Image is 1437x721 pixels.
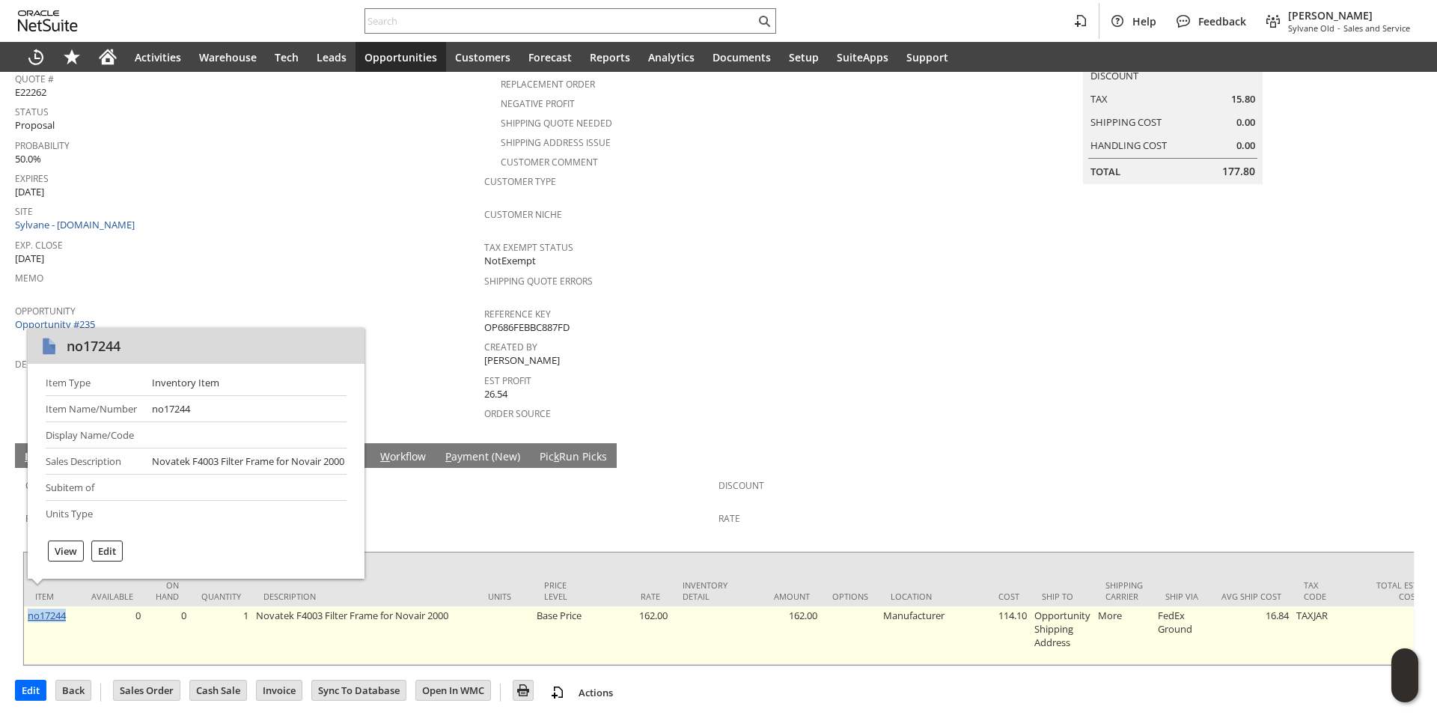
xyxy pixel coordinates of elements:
input: Edit [16,681,46,700]
td: More [1094,606,1154,665]
svg: Recent Records [27,48,45,66]
span: 0.00 [1236,139,1255,153]
div: Rate [600,591,660,602]
span: Setup [789,50,819,64]
a: Status [15,106,49,118]
span: Support [906,50,948,64]
a: Customer Type [484,175,556,188]
input: Print [513,681,533,700]
span: [DATE] [15,252,44,266]
span: 15.80 [1231,92,1255,106]
a: Home [90,42,126,72]
a: Rate [718,512,740,525]
a: Expires [15,172,49,185]
input: Sync To Database [312,681,406,700]
a: Shipping Quote Needed [501,117,612,130]
td: 162.00 [739,606,821,665]
div: Units [488,591,522,602]
a: Forecast [519,42,581,72]
div: Novatek F4003 Filter Frame for Novair 2000 [152,454,344,468]
a: Quote # [15,73,54,85]
span: Feedback [1198,14,1246,28]
div: Options [832,591,868,602]
a: Activities [126,42,190,72]
td: 162.00 [589,606,671,665]
div: Item Type [46,376,140,389]
a: Shipping Address Issue [501,136,611,149]
a: Exp. Close [15,239,63,252]
a: Tech [266,42,308,72]
td: Opportunity Shipping Address [1031,606,1094,665]
td: FedEx Ground [1154,606,1210,665]
input: Cash Sale [190,681,246,700]
a: Recent Records [18,42,54,72]
td: Base Price [533,606,589,665]
span: k [554,449,559,463]
div: Subitem of [46,481,140,494]
div: Cost [959,591,1019,602]
label: Edit [98,544,116,558]
a: Opportunities [356,42,446,72]
span: Warehouse [199,50,257,64]
a: PickRun Picks [536,449,611,466]
a: Tax Exempt Status [484,241,573,254]
a: Documents [704,42,780,72]
iframe: Click here to launch Oracle Guided Learning Help Panel [1391,648,1418,702]
a: SuiteApps [828,42,897,72]
a: Actions [573,686,619,699]
div: Display Name/Code [46,428,140,442]
a: Memo [15,272,43,285]
a: Order Source [484,407,551,420]
div: Inventory Item [152,376,219,389]
a: Items [21,449,58,466]
a: Coupon Code [25,479,91,492]
span: 177.80 [1222,164,1255,179]
svg: Home [99,48,117,66]
span: Sylvane Old [1288,22,1334,34]
div: Price Level [544,579,578,602]
span: Forecast [528,50,572,64]
a: Customer Niche [484,208,562,221]
div: Item [35,591,69,602]
a: Analytics [639,42,704,72]
a: Handling Cost [1090,139,1167,152]
a: no17244 [28,609,66,622]
input: Search [365,12,755,30]
div: Tax Code [1304,579,1337,602]
span: SuiteApps [837,50,888,64]
a: Workflow [376,449,430,466]
a: Created By [484,341,537,353]
a: Discount [718,479,764,492]
span: E22262 [15,85,46,100]
a: Negative Profit [501,97,575,110]
span: Opportunities [364,50,437,64]
a: Replacement Order [501,78,595,91]
input: Sales Order [114,681,180,700]
div: Units Type [46,507,140,520]
svg: Search [755,12,773,30]
div: Available [91,591,133,602]
div: Shortcuts [54,42,90,72]
div: Quantity [201,591,241,602]
span: OP686FEBBC887FD [484,320,570,335]
svg: logo [18,10,78,31]
span: Sales and Service [1343,22,1410,34]
td: Novatek F4003 Filter Frame for Novair 2000 [252,606,477,665]
input: Invoice [257,681,302,700]
span: Analytics [648,50,695,64]
a: Reports [581,42,639,72]
a: Promotion [25,512,79,525]
div: no17244 [152,402,190,416]
a: Total [1090,165,1120,178]
div: Ship To [1042,591,1083,602]
div: Item Name/Number [46,402,140,416]
a: Customers [446,42,519,72]
span: [DATE] [15,185,44,199]
div: Edit [91,541,123,562]
a: Est Profit [484,374,531,387]
div: Ship Via [1165,591,1199,602]
img: Print [514,681,532,699]
div: Shipping Carrier [1105,579,1143,602]
input: Back [56,681,91,700]
a: Leads [308,42,356,72]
